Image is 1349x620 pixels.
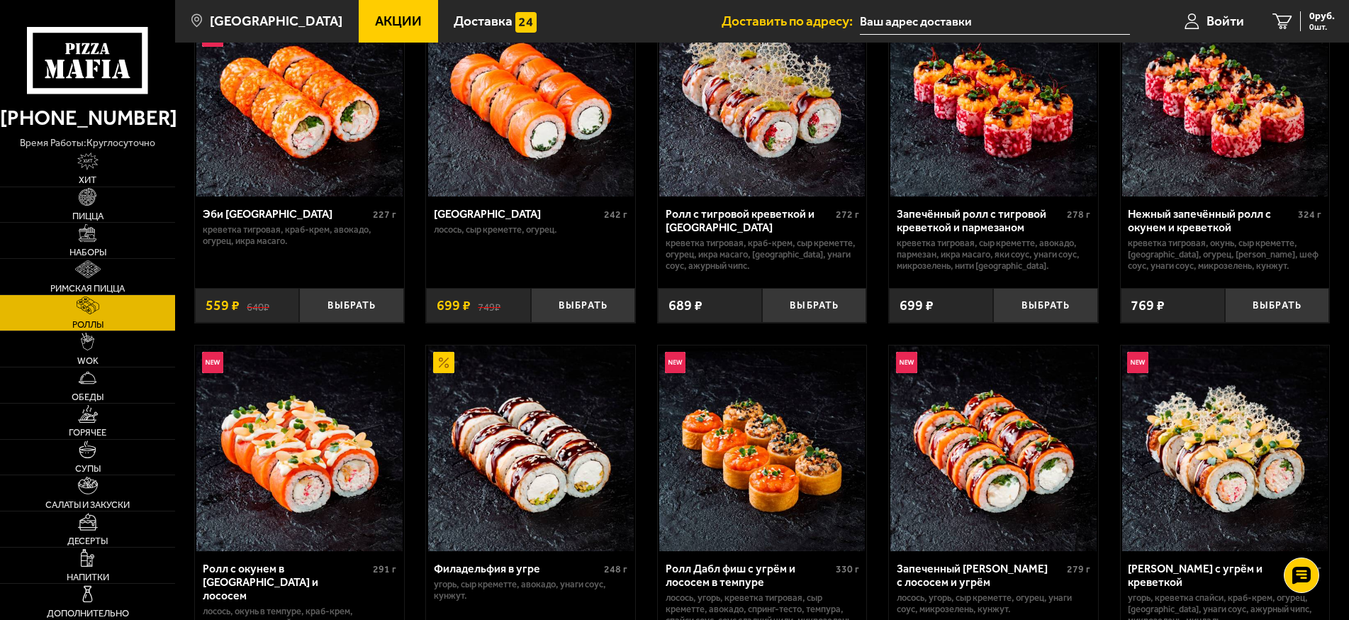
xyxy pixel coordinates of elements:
span: Супы [75,464,101,473]
a: АкционныйФиладельфия в угре [426,345,635,551]
span: 272 г [836,209,859,221]
img: Филадельфия в угре [428,345,634,551]
p: креветка тигровая, окунь, Сыр креметте, [GEOGRAPHIC_DATA], огурец, [PERSON_NAME], шеф соус, унаги... [1128,238,1321,272]
span: Хит [79,175,96,184]
a: НовинкаРолл Дабл фиш с угрём и лососем в темпуре [658,345,867,551]
div: Запеченный [PERSON_NAME] с лососем и угрём [897,562,1063,589]
span: Десерты [67,536,108,546]
img: Акционный [433,352,454,373]
s: 640 ₽ [247,299,269,313]
div: Ролл с тигровой креветкой и [GEOGRAPHIC_DATA] [666,207,832,234]
span: 242 г [604,209,627,221]
button: Выбрать [993,288,1097,323]
img: Новинка [202,352,223,373]
img: Ролл Дабл фиш с угрём и лососем в темпуре [659,345,865,551]
span: [GEOGRAPHIC_DATA] [210,14,342,28]
span: 279 г [1067,563,1090,575]
button: Выбрать [1225,288,1329,323]
span: 699 ₽ [437,299,471,313]
span: 0 шт. [1309,23,1335,31]
div: Ролл Дабл фиш с угрём и лососем в темпуре [666,562,832,589]
img: Ролл Калипсо с угрём и креветкой [1122,345,1328,551]
span: 559 ₽ [206,299,240,313]
span: 278 г [1067,209,1090,221]
p: угорь, Сыр креметте, авокадо, унаги соус, кунжут. [434,579,627,602]
div: [GEOGRAPHIC_DATA] [434,207,600,221]
span: Роллы [72,320,103,329]
span: Наборы [69,248,106,257]
p: креветка тигровая, Сыр креметте, авокадо, пармезан, икра масаго, яки соус, унаги соус, микрозелен... [897,238,1090,272]
img: Запеченный ролл Гурмэ с лососем и угрём [890,345,1096,551]
span: Обеды [72,392,103,402]
span: Войти [1207,14,1244,28]
div: Нежный запечённый ролл с окунем и креветкой [1128,207,1294,234]
p: креветка тигровая, краб-крем, авокадо, огурец, икра масаго. [203,224,396,247]
span: Римская пицца [50,284,125,293]
img: Ролл с окунем в темпуре и лососем [196,345,402,551]
input: Ваш адрес доставки [860,9,1130,35]
span: 291 г [373,563,396,575]
a: НовинкаРолл с окунем в темпуре и лососем [195,345,404,551]
button: Выбрать [762,288,866,323]
img: Новинка [665,352,686,373]
span: 324 г [1298,209,1321,221]
span: 769 ₽ [1131,299,1165,313]
div: Эби [GEOGRAPHIC_DATA] [203,207,369,221]
span: Доставить по адресу: [722,14,860,28]
div: Филадельфия в угре [434,562,600,575]
button: Выбрать [531,288,635,323]
span: Акции [375,14,422,28]
span: WOK [77,356,99,365]
span: Салаты и закуски [45,500,130,509]
a: НовинкаЗапеченный ролл Гурмэ с лососем и угрём [889,345,1098,551]
button: Выбрать [299,288,403,323]
div: Запечённый ролл с тигровой креветкой и пармезаном [897,207,1063,234]
span: Дополнительно [47,609,129,618]
p: лосось, Сыр креметте, огурец. [434,224,627,236]
span: 330 г [836,563,859,575]
span: 0 руб. [1309,11,1335,21]
p: креветка тигровая, краб-крем, Сыр креметте, огурец, икра масаго, [GEOGRAPHIC_DATA], унаги соус, а... [666,238,859,272]
span: Доставка [454,14,513,28]
div: Ролл с окунем в [GEOGRAPHIC_DATA] и лососем [203,562,369,602]
span: 689 ₽ [668,299,703,313]
div: [PERSON_NAME] с угрём и креветкой [1128,562,1294,589]
img: 15daf4d41897b9f0e9f617042186c801.svg [515,12,537,33]
s: 749 ₽ [478,299,500,313]
img: Новинка [896,352,917,373]
span: 699 ₽ [900,299,934,313]
img: Новинка [1127,352,1148,373]
a: НовинкаРолл Калипсо с угрём и креветкой [1121,345,1330,551]
span: Горячее [69,428,106,437]
span: 248 г [604,563,627,575]
span: Напитки [67,572,109,582]
span: Пицца [72,211,103,221]
span: 227 г [373,209,396,221]
p: лосось, угорь, Сыр креметте, огурец, унаги соус, микрозелень, кунжут. [897,592,1090,615]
